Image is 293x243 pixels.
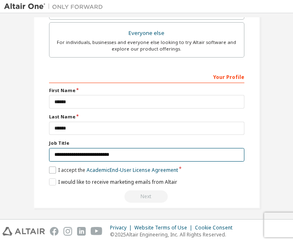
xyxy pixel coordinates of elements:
[50,227,59,236] img: facebook.svg
[49,113,244,120] label: Last Name
[195,224,237,231] div: Cookie Consent
[110,231,237,238] p: © 2025 Altair Engineering, Inc. All Rights Reserved.
[49,178,177,185] label: I would like to receive marketing emails from Altair
[63,227,72,236] img: instagram.svg
[49,190,244,203] div: Read and acccept EULA to continue
[4,2,107,11] img: Altair One
[54,39,239,52] div: For individuals, businesses and everyone else looking to try Altair software and explore our prod...
[49,140,244,146] label: Job Title
[49,70,244,83] div: Your Profile
[49,87,244,94] label: First Name
[77,227,86,236] img: linkedin.svg
[87,167,178,174] a: Academic End-User License Agreement
[91,227,103,236] img: youtube.svg
[54,28,239,39] div: Everyone else
[2,227,45,236] img: altair_logo.svg
[134,224,195,231] div: Website Terms of Use
[110,224,134,231] div: Privacy
[49,167,178,174] label: I accept the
